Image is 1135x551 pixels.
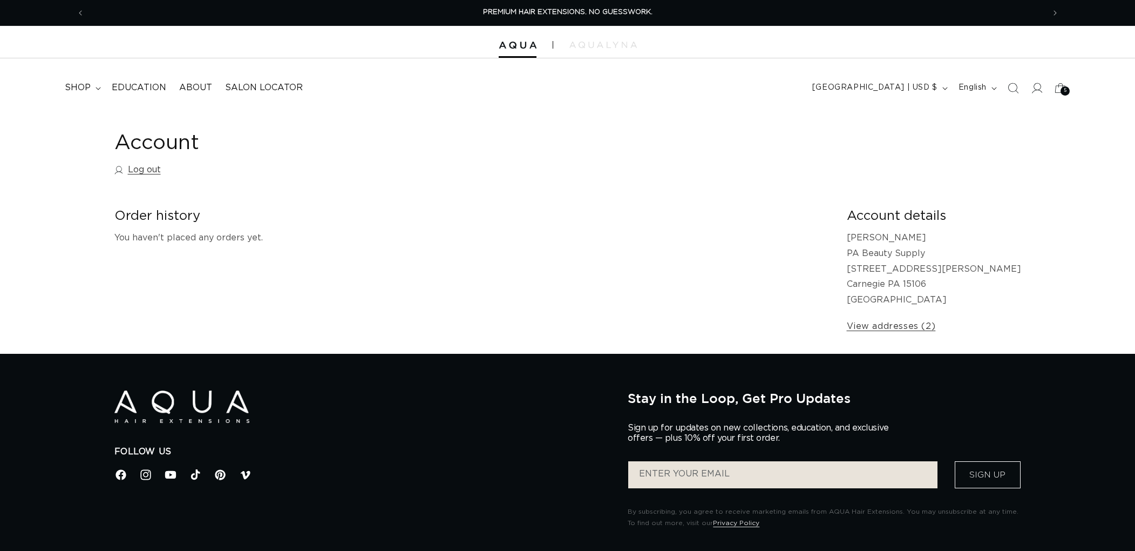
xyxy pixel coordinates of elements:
[69,3,92,23] button: Previous announcement
[114,446,612,458] h2: Follow Us
[959,82,987,93] span: English
[58,76,105,100] summary: shop
[179,82,212,93] span: About
[1064,86,1067,96] span: 5
[847,319,936,334] a: View addresses (2)
[112,82,166,93] span: Education
[847,230,1021,308] p: [PERSON_NAME] PA Beauty Supply [STREET_ADDRESS][PERSON_NAME] Carnegie PA 15106 [GEOGRAPHIC_DATA]
[225,82,303,93] span: Salon Locator
[628,461,937,488] input: ENTER YOUR EMAIL
[812,82,937,93] span: [GEOGRAPHIC_DATA] | USD $
[628,506,1021,529] p: By subscribing, you agree to receive marketing emails from AQUA Hair Extensions. You may unsubscr...
[114,162,161,178] a: Log out
[114,391,249,424] img: Aqua Hair Extensions
[483,9,653,16] span: PREMIUM HAIR EXTENSIONS. NO GUESSWORK.
[219,76,309,100] a: Salon Locator
[114,130,1021,157] h1: Account
[628,423,898,444] p: Sign up for updates on new collections, education, and exclusive offers — plus 10% off your first...
[628,391,1021,406] h2: Stay in the Loop, Get Pro Updates
[713,520,759,526] a: Privacy Policy
[569,42,637,48] img: aqualyna.com
[847,208,1021,225] h2: Account details
[114,208,830,225] h2: Order history
[806,78,952,98] button: [GEOGRAPHIC_DATA] | USD $
[114,230,830,246] p: You haven't placed any orders yet.
[952,78,1001,98] button: English
[955,461,1021,488] button: Sign Up
[1043,3,1067,23] button: Next announcement
[173,76,219,100] a: About
[1001,76,1025,100] summary: Search
[499,42,536,49] img: Aqua Hair Extensions
[105,76,173,100] a: Education
[65,82,91,93] span: shop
